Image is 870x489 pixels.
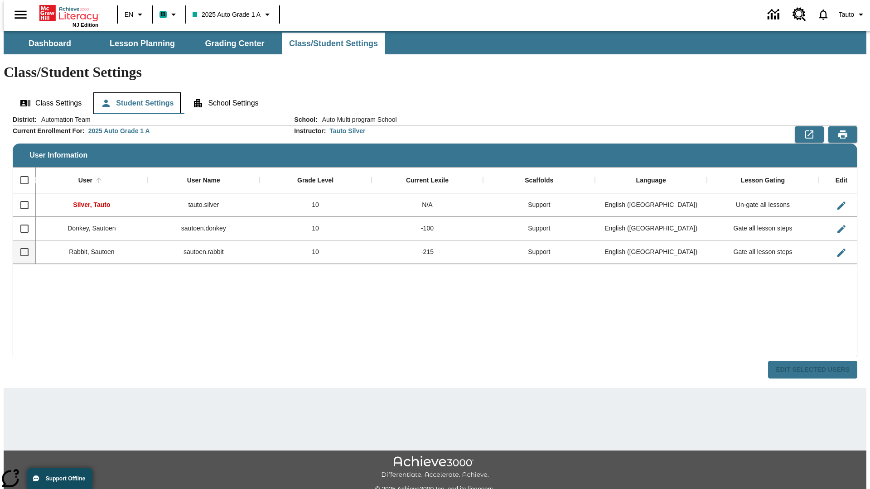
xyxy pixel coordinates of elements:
span: EN [125,10,133,19]
div: Lesson Gating [741,177,785,185]
button: Student Settings [93,92,181,114]
button: Print Preview [828,126,857,143]
button: Grading Center [189,33,280,54]
div: Un-gate all lessons [707,193,819,217]
h2: Instructor : [294,127,326,135]
div: N/A [372,193,483,217]
div: English (US) [595,193,707,217]
a: Resource Center, Will open in new tab [787,2,812,27]
button: Lesson Planning [97,33,188,54]
button: Support Offline [27,468,92,489]
a: Notifications [812,3,835,26]
span: Donkey, Sautoen [68,225,116,232]
a: Data Center [762,2,787,27]
button: Edit User [832,244,851,262]
span: Class/Student Settings [289,38,378,49]
div: tauto.silver [148,193,260,217]
span: Lesson Planning [110,38,175,49]
span: Rabbit, Sautoen [69,248,114,255]
div: 10 [260,217,372,240]
button: Class: 2025 Auto Grade 1 A, Select your class [189,6,276,23]
div: SubNavbar [4,33,386,54]
span: Support Offline [46,475,85,482]
button: Class/Student Settings [282,33,385,54]
div: Language [636,177,666,185]
h2: District : [13,116,37,124]
span: Automation Team [37,115,91,124]
div: Gate all lesson steps [707,240,819,264]
div: Tauto Silver [329,126,365,135]
div: 10 [260,193,372,217]
h2: Current Enrollment For : [13,127,85,135]
span: Tauto [839,10,854,19]
div: Home [39,3,98,28]
div: sautoen.rabbit [148,240,260,264]
button: Edit User [832,197,851,215]
button: Dashboard [5,33,95,54]
div: Gate all lesson steps [707,217,819,240]
h1: Class/Student Settings [4,64,866,81]
div: 2025 Auto Grade 1 A [88,126,150,135]
div: sautoen.donkey [148,217,260,240]
div: -100 [372,217,483,240]
a: Home [39,4,98,22]
span: Dashboard [29,38,71,49]
div: Grade Level [297,177,333,185]
div: User Name [187,177,220,185]
div: Support [483,217,595,240]
span: B [161,9,165,20]
span: Grading Center [205,38,264,49]
span: Auto Multi program School [318,115,397,124]
div: User Information [13,115,857,379]
div: English (US) [595,240,707,264]
div: English (US) [595,217,707,240]
div: Edit [836,177,847,185]
button: School Settings [185,92,266,114]
span: NJ Edition [72,22,98,28]
div: SubNavbar [4,31,866,54]
div: Current Lexile [406,177,449,185]
div: Class/Student Settings [13,92,857,114]
span: Silver, Tauto [73,201,110,208]
div: Support [483,193,595,217]
button: Language: EN, Select a language [121,6,150,23]
div: 10 [260,240,372,264]
button: Boost Class color is teal. Change class color [156,6,183,23]
div: Scaffolds [525,177,553,185]
button: Class Settings [13,92,89,114]
button: Open side menu [7,1,34,28]
div: -215 [372,240,483,264]
button: Edit User [832,220,851,238]
span: User Information [29,151,87,159]
span: 2025 Auto Grade 1 A [193,10,261,19]
button: Profile/Settings [835,6,870,23]
div: User [78,177,92,185]
img: Achieve3000 Differentiate Accelerate Achieve [381,456,489,479]
button: Export to CSV [795,126,824,143]
h2: School : [294,116,317,124]
div: Support [483,240,595,264]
